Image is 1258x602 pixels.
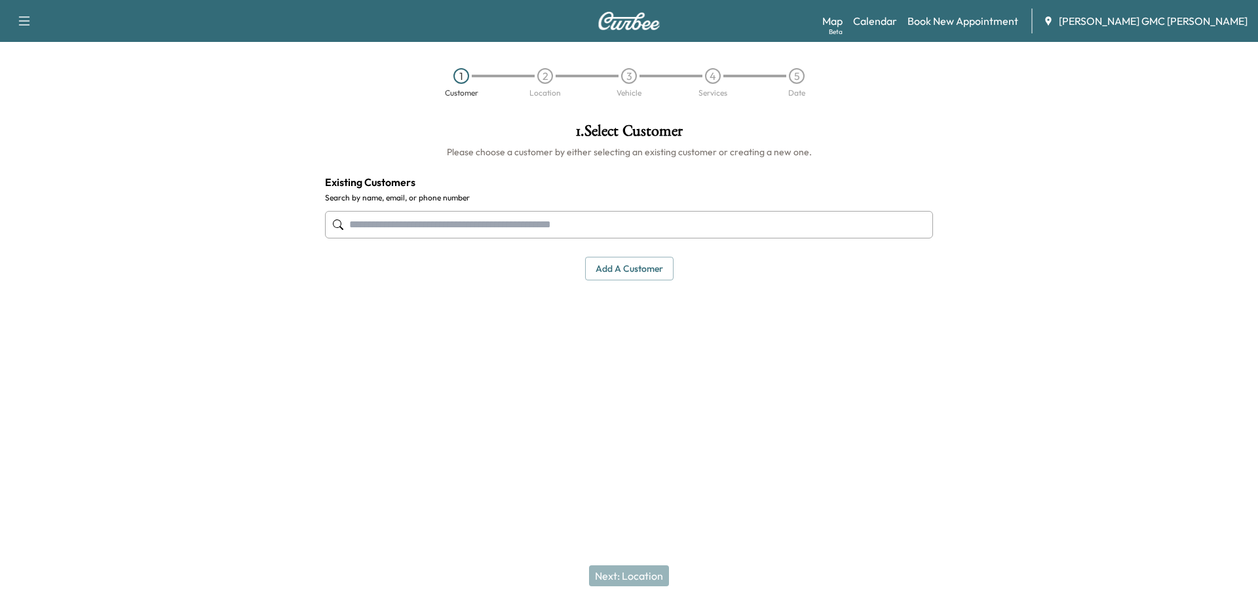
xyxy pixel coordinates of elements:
h6: Please choose a customer by either selecting an existing customer or creating a new one. [325,145,933,159]
h4: Existing Customers [325,174,933,190]
a: Calendar [853,13,897,29]
a: Book New Appointment [907,13,1018,29]
span: [PERSON_NAME] GMC [PERSON_NAME] [1059,13,1248,29]
div: Services [698,89,727,97]
div: Vehicle [617,89,641,97]
div: Beta [829,27,843,37]
div: Customer [445,89,478,97]
button: Add a customer [585,257,674,281]
div: 3 [621,68,637,84]
div: 4 [705,68,721,84]
div: Date [788,89,805,97]
h1: 1 . Select Customer [325,123,933,145]
img: Curbee Logo [598,12,660,30]
div: 1 [453,68,469,84]
label: Search by name, email, or phone number [325,193,933,203]
div: 5 [789,68,805,84]
div: 2 [537,68,553,84]
div: Location [529,89,561,97]
a: MapBeta [822,13,843,29]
